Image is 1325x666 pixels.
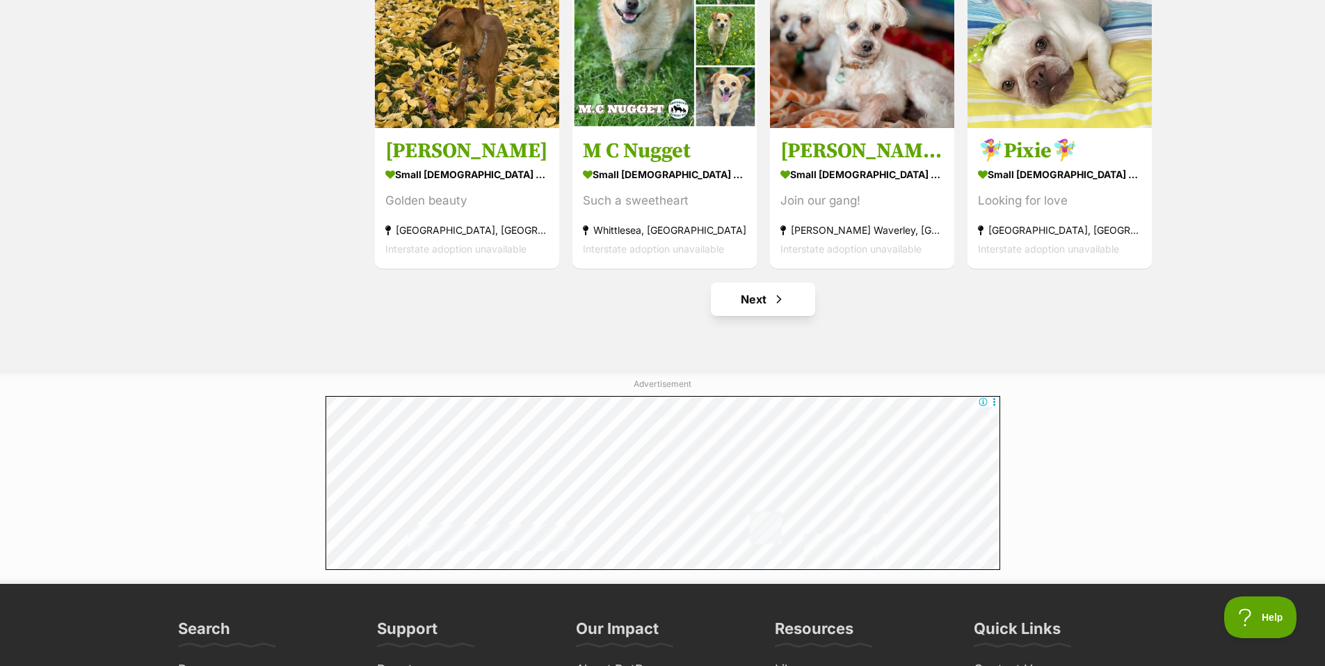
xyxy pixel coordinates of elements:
[572,127,757,269] a: M C Nugget small [DEMOGRAPHIC_DATA] Dog Such a sweetheart Whittlesea, [GEOGRAPHIC_DATA] Interstat...
[385,138,549,164] h3: [PERSON_NAME]
[326,396,1000,570] iframe: Advertisement
[967,127,1152,269] a: 🧚‍♀️Pixie🧚‍♀️ small [DEMOGRAPHIC_DATA] Dog Looking for love [GEOGRAPHIC_DATA], [GEOGRAPHIC_DATA] ...
[377,619,437,647] h3: Support
[780,243,922,255] span: Interstate adoption unavailable
[583,243,724,255] span: Interstate adoption unavailable
[780,221,944,239] div: [PERSON_NAME] Waverley, [GEOGRAPHIC_DATA]
[583,221,746,239] div: Whittlesea, [GEOGRAPHIC_DATA]
[375,127,559,269] a: [PERSON_NAME] small [DEMOGRAPHIC_DATA] Dog Golden beauty [GEOGRAPHIC_DATA], [GEOGRAPHIC_DATA] Int...
[770,127,954,269] a: [PERSON_NAME] and [PERSON_NAME] small [DEMOGRAPHIC_DATA] Dog Join our gang! [PERSON_NAME] Waverle...
[978,138,1141,164] h3: 🧚‍♀️Pixie🧚‍♀️
[775,619,853,647] h3: Resources
[1224,596,1297,638] iframe: Help Scout Beacon - Open
[780,138,944,164] h3: [PERSON_NAME] and [PERSON_NAME]
[583,138,746,164] h3: M C Nugget
[780,191,944,210] div: Join our gang!
[385,191,549,210] div: Golden beauty
[385,243,527,255] span: Interstate adoption unavailable
[583,191,746,210] div: Such a sweetheart
[374,283,1153,316] nav: Pagination
[978,221,1141,239] div: [GEOGRAPHIC_DATA], [GEOGRAPHIC_DATA]
[385,164,549,184] div: small [DEMOGRAPHIC_DATA] Dog
[711,283,815,316] a: Next page
[978,243,1119,255] span: Interstate adoption unavailable
[583,164,746,184] div: small [DEMOGRAPHIC_DATA] Dog
[974,619,1061,647] h3: Quick Links
[178,619,230,647] h3: Search
[978,191,1141,210] div: Looking for love
[978,164,1141,184] div: small [DEMOGRAPHIC_DATA] Dog
[576,619,659,647] h3: Our Impact
[780,164,944,184] div: small [DEMOGRAPHIC_DATA] Dog
[385,221,549,239] div: [GEOGRAPHIC_DATA], [GEOGRAPHIC_DATA]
